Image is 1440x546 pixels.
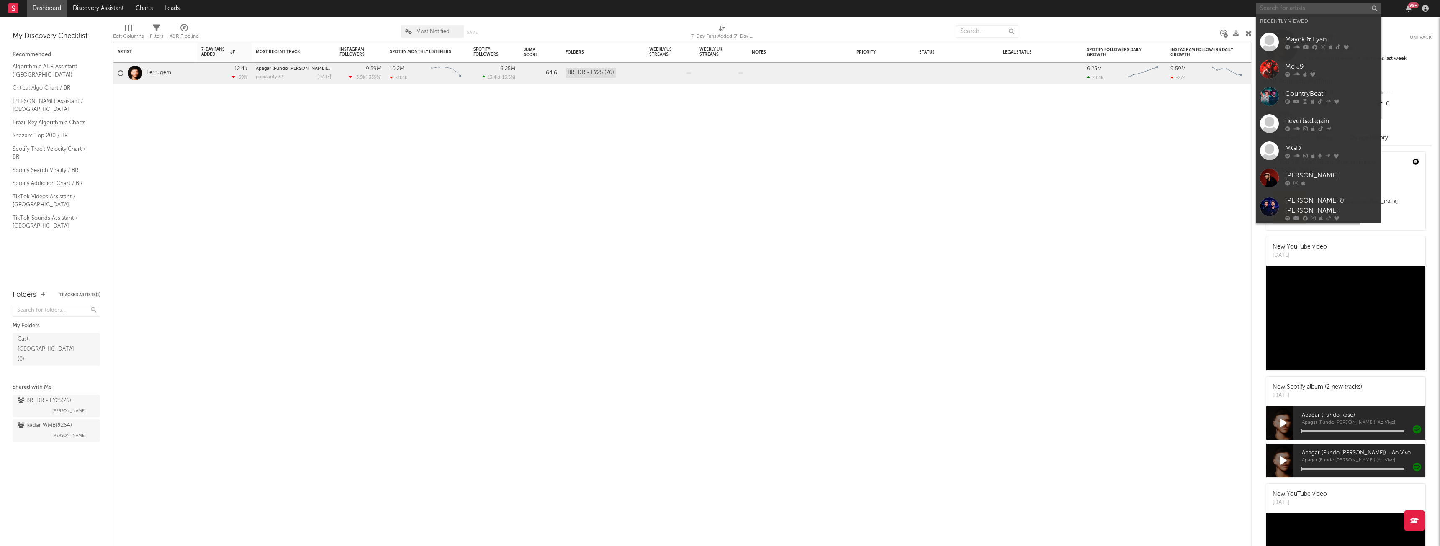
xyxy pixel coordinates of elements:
div: BR_DR - FY25 ( 76 ) [18,396,71,406]
button: 99+ [1406,5,1412,12]
svg: Chart title [1208,63,1246,84]
div: Mayck & Lyan [1285,34,1377,44]
span: Apagar (Fundo Raso) [1302,410,1425,420]
a: [PERSON_NAME] & [PERSON_NAME] [1256,192,1381,225]
span: Weekly US Streams [649,47,679,57]
div: Filters [150,31,163,41]
div: [PERSON_NAME] [1285,170,1377,180]
div: [DATE] [317,75,331,79]
div: ( ) [482,74,515,80]
div: My Folders [13,321,100,331]
div: Folders [13,290,36,300]
a: Cast [GEOGRAPHIC_DATA](0) [13,333,100,366]
div: Notes [752,50,836,55]
div: Status [919,50,974,55]
a: Shazam Top 200 / BR [13,131,92,140]
span: -3.9k [354,75,365,80]
div: Cast [GEOGRAPHIC_DATA] ( 0 ) [18,334,77,364]
a: Spotify Addiction Chart / BR [13,179,92,188]
div: Apagar (Fundo Raso) - Ao Vivo [256,67,331,71]
div: 7-Day Fans Added (7-Day Fans Added) [691,31,754,41]
span: 13.4k [488,75,499,80]
div: 9.59M [366,66,381,72]
a: Spotify Search Virality / BR [13,166,92,175]
span: 7-Day Fans Added [201,47,228,57]
div: [DATE] [1273,251,1327,260]
div: 6.25M [500,66,515,72]
div: 0 [1376,99,1432,110]
div: Spotify Followers [473,47,503,57]
div: Most Recent Track [256,49,319,54]
a: Critical Algo Chart / BR [13,83,92,92]
a: Ferrugem [147,69,171,77]
div: 9.59M [1170,66,1186,72]
span: Apagar (Fundo [PERSON_NAME]) - Ao Vivo [1302,448,1425,458]
input: Search for folders... [13,305,100,317]
span: Most Notified [416,29,450,34]
div: Edit Columns [113,31,144,41]
div: [DATE] [1273,499,1327,507]
a: Radar WMBR(264)[PERSON_NAME] [13,419,100,442]
div: A&R Pipeline [170,31,199,41]
div: -201k [390,75,407,80]
div: BR_DR - FY25 (76) [566,68,616,78]
div: 6.25M [1087,66,1102,72]
a: Brazil Key Algorithmic Charts [13,118,92,127]
div: -59 % [232,74,247,80]
button: Tracked Artists(1) [59,293,100,297]
div: 7-Day Fans Added (7-Day Fans Added) [691,21,754,45]
a: Mc J9 [1256,56,1381,83]
span: Apagar (Fundo [PERSON_NAME]) [Ao Vivo] [1302,420,1425,426]
a: Mayck & Lyan [1256,28,1381,56]
button: Save [467,30,478,35]
div: Edit Columns [113,21,144,45]
div: Priority [856,50,890,55]
div: popularity: 32 [256,75,283,79]
div: Folders [566,50,628,55]
div: 64.6 [524,68,557,78]
a: MGD [1256,137,1381,164]
a: TikTok Videos Assistant / [GEOGRAPHIC_DATA] [13,192,92,209]
div: Filters [150,21,163,45]
a: [PERSON_NAME] Assistant / [GEOGRAPHIC_DATA] [13,97,92,114]
a: Apagar (Fundo [PERSON_NAME]) - Ao Vivo [256,67,348,71]
div: Legal Status [1003,50,1057,55]
div: Spotify Followers Daily Growth [1087,47,1149,57]
div: ( ) [349,74,381,80]
span: [PERSON_NAME] [52,406,86,416]
button: Untrack [1410,33,1432,42]
svg: Chart title [427,63,465,84]
div: Mc J9 [1285,62,1377,72]
span: Weekly UK Streams [699,47,731,57]
a: [PERSON_NAME] [1256,164,1381,192]
a: CountryBeat [1256,83,1381,110]
div: A&R Pipeline [170,21,199,45]
div: New YouTube video [1273,490,1327,499]
input: Search for artists [1256,3,1381,14]
div: Recommended [13,50,100,60]
div: -- [1376,88,1432,99]
div: Jump Score [524,47,545,57]
div: 2.01k [1087,75,1103,80]
span: Apagar (Fundo [PERSON_NAME]) [Ao Vivo] [1302,458,1425,463]
div: New Spotify album (2 new tracks) [1273,383,1362,392]
div: Recently Viewed [1260,16,1377,26]
div: Radar WMBR ( 264 ) [18,420,72,431]
div: [DATE] [1273,392,1362,400]
div: Shared with Me [13,382,100,392]
input: Search... [956,25,1018,38]
a: Algorithmic A&R Assistant ([GEOGRAPHIC_DATA]) [13,62,92,79]
div: 10.2M [390,66,404,72]
div: New YouTube video [1273,243,1327,251]
a: BR_DR - FY25(76)[PERSON_NAME] [13,395,100,417]
div: My Discovery Checklist [13,31,100,41]
div: MGD [1285,143,1377,153]
div: Instagram Followers Daily Growth [1170,47,1233,57]
div: 99 + [1408,2,1419,8]
div: CountryBeat [1285,89,1377,99]
div: Artist [118,49,180,54]
a: neverbadagain [1256,110,1381,137]
a: Spotify Track Velocity Chart / BR [13,144,92,161]
div: [PERSON_NAME] & [PERSON_NAME] [1285,196,1377,216]
div: Spotify Monthly Listeners [390,49,453,54]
